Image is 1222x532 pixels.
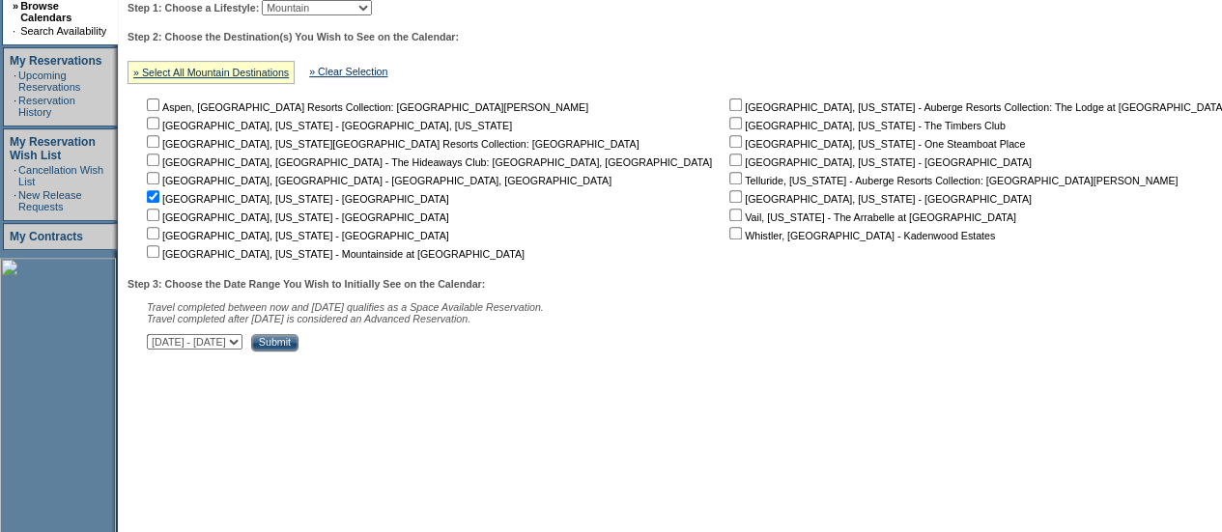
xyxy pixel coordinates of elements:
[13,25,18,37] td: ·
[725,193,1032,205] nobr: [GEOGRAPHIC_DATA], [US_STATE] - [GEOGRAPHIC_DATA]
[128,31,459,42] b: Step 2: Choose the Destination(s) You Wish to See on the Calendar:
[143,138,639,150] nobr: [GEOGRAPHIC_DATA], [US_STATE][GEOGRAPHIC_DATA] Resorts Collection: [GEOGRAPHIC_DATA]
[143,101,588,113] nobr: Aspen, [GEOGRAPHIC_DATA] Resorts Collection: [GEOGRAPHIC_DATA][PERSON_NAME]
[10,230,83,243] a: My Contracts
[147,301,544,313] span: Travel completed between now and [DATE] qualifies as a Space Available Reservation.
[143,156,712,168] nobr: [GEOGRAPHIC_DATA], [GEOGRAPHIC_DATA] - The Hideaways Club: [GEOGRAPHIC_DATA], [GEOGRAPHIC_DATA]
[725,156,1032,168] nobr: [GEOGRAPHIC_DATA], [US_STATE] - [GEOGRAPHIC_DATA]
[20,25,106,37] a: Search Availability
[143,248,525,260] nobr: [GEOGRAPHIC_DATA], [US_STATE] - Mountainside at [GEOGRAPHIC_DATA]
[10,135,96,162] a: My Reservation Wish List
[143,175,611,186] nobr: [GEOGRAPHIC_DATA], [GEOGRAPHIC_DATA] - [GEOGRAPHIC_DATA], [GEOGRAPHIC_DATA]
[14,164,16,187] td: ·
[14,95,16,118] td: ·
[18,189,81,212] a: New Release Requests
[725,120,1006,131] nobr: [GEOGRAPHIC_DATA], [US_STATE] - The Timbers Club
[143,230,449,241] nobr: [GEOGRAPHIC_DATA], [US_STATE] - [GEOGRAPHIC_DATA]
[133,67,289,78] a: » Select All Mountain Destinations
[14,70,16,93] td: ·
[725,138,1025,150] nobr: [GEOGRAPHIC_DATA], [US_STATE] - One Steamboat Place
[725,211,1016,223] nobr: Vail, [US_STATE] - The Arrabelle at [GEOGRAPHIC_DATA]
[725,175,1178,186] nobr: Telluride, [US_STATE] - Auberge Resorts Collection: [GEOGRAPHIC_DATA][PERSON_NAME]
[18,95,75,118] a: Reservation History
[128,278,485,290] b: Step 3: Choose the Date Range You Wish to Initially See on the Calendar:
[147,313,470,324] nobr: Travel completed after [DATE] is considered an Advanced Reservation.
[725,230,995,241] nobr: Whistler, [GEOGRAPHIC_DATA] - Kadenwood Estates
[143,193,449,205] nobr: [GEOGRAPHIC_DATA], [US_STATE] - [GEOGRAPHIC_DATA]
[10,54,101,68] a: My Reservations
[14,189,16,212] td: ·
[18,164,103,187] a: Cancellation Wish List
[309,66,387,77] a: » Clear Selection
[143,120,512,131] nobr: [GEOGRAPHIC_DATA], [US_STATE] - [GEOGRAPHIC_DATA], [US_STATE]
[18,70,80,93] a: Upcoming Reservations
[128,2,259,14] b: Step 1: Choose a Lifestyle:
[143,211,449,223] nobr: [GEOGRAPHIC_DATA], [US_STATE] - [GEOGRAPHIC_DATA]
[251,334,298,351] input: Submit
